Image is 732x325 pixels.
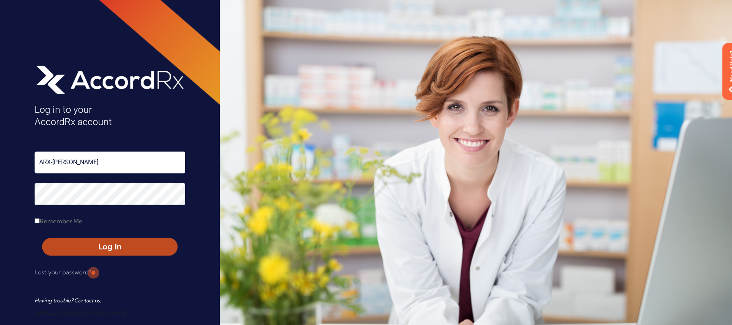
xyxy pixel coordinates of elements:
div: Having trouble? Contact us: [35,294,185,319]
a: [EMAIL_ADDRESS][DOMAIN_NAME] [35,307,185,319]
button: Log In [42,238,178,256]
label: Remember Me [35,215,82,227]
input: Remember Me [35,218,40,223]
a: Lost your password? [35,266,91,279]
span: Log In [49,241,171,252]
h4: Log in to your AccordRx account [35,104,185,129]
input: Username or Email Address [35,152,185,173]
img: AccordRx_logo_header_white [35,63,185,96]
